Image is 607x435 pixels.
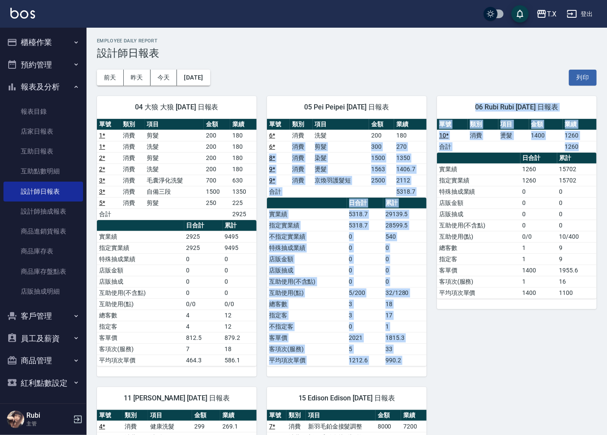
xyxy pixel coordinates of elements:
[468,130,498,141] td: 消費
[223,298,257,310] td: 0/0
[290,175,313,186] td: 消費
[3,54,83,76] button: 預約管理
[437,163,520,175] td: 實業績
[267,310,347,321] td: 指定客
[121,119,145,130] th: 類別
[204,186,230,197] td: 1500
[177,70,210,86] button: [DATE]
[184,298,223,310] td: 0/0
[557,175,597,186] td: 15702
[3,305,83,327] button: 客戶管理
[3,281,83,301] a: 店販抽成明細
[267,410,286,421] th: 單號
[401,421,427,432] td: 7200
[97,38,597,44] h2: Employee Daily Report
[437,141,468,152] td: 合計
[437,253,520,265] td: 指定客
[383,208,427,220] td: 29139.5
[383,321,427,332] td: 1
[511,5,529,22] button: save
[394,163,427,175] td: 1406.7
[223,276,257,287] td: 0
[376,421,401,432] td: 8000
[557,287,597,298] td: 1100
[347,220,383,231] td: 5318.7
[383,276,427,287] td: 0
[267,276,347,287] td: 互助使用(不含點)
[347,343,383,355] td: 5
[3,161,83,181] a: 互助點數明細
[3,372,83,394] button: 紅利點數設定
[97,242,184,253] td: 指定實業績
[122,410,148,421] th: 類別
[383,343,427,355] td: 33
[557,153,597,164] th: 累計
[145,197,204,208] td: 剪髮
[107,394,246,403] span: 11 [PERSON_NAME] [DATE] 日報表
[437,197,520,208] td: 店販金額
[184,287,223,298] td: 0
[347,208,383,220] td: 5318.7
[97,310,184,321] td: 總客數
[347,198,383,209] th: 日合計
[145,130,204,141] td: 剪髮
[520,220,557,231] td: 0
[3,76,83,98] button: 報表及分析
[3,122,83,141] a: 店家日報表
[313,175,369,186] td: 京煥羽護髮短
[529,130,563,141] td: 1400
[369,152,394,163] td: 1500
[347,321,383,332] td: 0
[557,197,597,208] td: 0
[223,321,257,332] td: 12
[267,242,347,253] td: 特殊抽成業績
[223,253,257,265] td: 0
[26,411,71,420] h5: Rubi
[569,70,597,86] button: 列印
[383,310,427,321] td: 17
[447,103,586,112] span: 06 Rubi Rubi [DATE] 日報表
[97,343,184,355] td: 客項次(服務)
[230,130,257,141] td: 180
[223,265,257,276] td: 0
[277,103,416,112] span: 05 Pei Peipei [DATE] 日報表
[383,198,427,209] th: 累計
[184,343,223,355] td: 7
[204,163,230,175] td: 200
[520,287,557,298] td: 1400
[145,152,204,163] td: 剪髮
[563,141,597,152] td: 1260
[563,6,597,22] button: 登出
[267,298,347,310] td: 總客數
[383,265,427,276] td: 0
[97,119,121,130] th: 單號
[383,298,427,310] td: 18
[121,197,145,208] td: 消費
[313,119,369,130] th: 項目
[184,355,223,366] td: 464.3
[184,276,223,287] td: 0
[184,321,223,332] td: 4
[184,220,223,231] th: 日合計
[267,208,347,220] td: 實業績
[7,411,24,428] img: Person
[437,175,520,186] td: 指定實業績
[97,321,184,332] td: 指定客
[145,141,204,152] td: 洗髮
[557,265,597,276] td: 1955.6
[520,186,557,197] td: 0
[437,276,520,287] td: 客項次(服務)
[223,220,257,231] th: 累計
[230,197,257,208] td: 225
[437,220,520,231] td: 互助使用(不含點)
[230,175,257,186] td: 630
[107,103,246,112] span: 04 大狼 大狼 [DATE] 日報表
[520,208,557,220] td: 0
[437,119,597,153] table: a dense table
[267,343,347,355] td: 客項次(服務)
[394,141,427,152] td: 270
[290,163,313,175] td: 消費
[230,119,257,130] th: 業績
[520,231,557,242] td: 0/0
[313,141,369,152] td: 剪髮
